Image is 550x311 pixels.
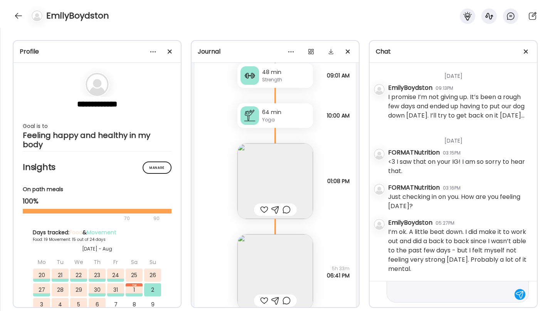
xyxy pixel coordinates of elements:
[33,237,161,242] div: Food: 19 Movement: 15 out of 24 days
[33,229,161,237] div: Days tracked: &
[126,298,143,311] div: 8
[388,128,531,148] div: [DATE]
[23,185,172,193] div: On path meals
[143,161,172,174] div: Manage
[70,298,87,311] div: 5
[198,47,353,56] div: Journal
[374,184,385,195] img: bg-avatar-default.svg
[23,197,172,206] div: 100%
[89,298,106,311] div: 6
[33,269,50,282] div: 20
[126,256,143,269] div: Sa
[70,283,87,296] div: 29
[89,256,106,269] div: Th
[388,63,531,83] div: [DATE]
[153,214,160,223] div: 90
[388,183,440,192] div: FORMATNutrition
[33,298,50,311] div: 3
[388,227,531,274] div: I’m ok. A little beat down. I did make it to work out and did a back to back since I wasn’t able ...
[262,76,310,83] div: Strength
[327,72,350,79] span: 09:01 AM
[237,234,313,310] img: images%2F2XIRXO8MezTlkXvbmvFWVom4Taf2%2FW3yhhxniEi9YmyrMPH5e%2FfT28vzLgSNsTfKC2Enc1_240
[32,10,42,21] img: bg-avatar-default.svg
[327,112,350,119] span: 10:00 AM
[23,131,172,149] div: Feeling happy and healthy in my body
[144,283,161,296] div: 2
[388,92,531,120] div: I promise I’m not giving up. It’s been a rough few days and ended up having to put our dog down [...
[126,283,143,286] div: Aug
[388,218,432,227] div: EmilyBoydston
[374,84,385,95] img: bg-avatar-default.svg
[262,116,310,123] div: Yoga
[388,148,440,157] div: FORMATNutrition
[237,143,313,219] img: images%2F2XIRXO8MezTlkXvbmvFWVom4Taf2%2FaAoXJhVEdd4JNzi3pqv3%2FN9sIP33uysXyGFlS9PCW_240
[87,229,116,236] span: Movement
[144,298,161,311] div: 9
[388,157,531,176] div: <3 I saw that on your IG! I am so sorry to hear that.
[126,283,143,296] div: 1
[327,178,350,185] span: 01:08 PM
[46,10,109,22] h4: EmilyBoydston
[126,269,143,282] div: 25
[107,256,124,269] div: Fr
[388,83,432,92] div: EmilyBoydston
[107,298,124,311] div: 7
[23,214,151,223] div: 70
[374,149,385,160] img: bg-avatar-default.svg
[69,229,82,236] span: Food
[89,283,106,296] div: 30
[70,256,87,269] div: We
[262,108,310,116] div: 64 min
[144,269,161,282] div: 26
[20,47,175,56] div: Profile
[33,245,161,252] div: [DATE] - Aug
[86,73,109,96] img: bg-avatar-default.svg
[52,269,69,282] div: 21
[376,47,531,56] div: Chat
[443,150,461,156] div: 03:15PM
[52,283,69,296] div: 28
[436,220,454,227] div: 05:27PM
[70,269,87,282] div: 22
[107,283,124,296] div: 31
[388,192,531,211] div: Just checking in on you. How are you feeling [DATE]?
[23,121,172,131] div: Goal is to
[327,265,350,272] span: 5h 33m
[262,68,310,76] div: 48 min
[89,269,106,282] div: 23
[33,283,50,296] div: 27
[107,269,124,282] div: 24
[144,256,161,269] div: Su
[327,272,350,279] span: 06:41 PM
[52,256,69,269] div: Tu
[374,219,385,230] img: bg-avatar-default.svg
[23,161,172,173] h2: Insights
[443,185,461,192] div: 03:16PM
[436,85,453,92] div: 09:13PM
[52,298,69,311] div: 4
[33,256,50,269] div: Mo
